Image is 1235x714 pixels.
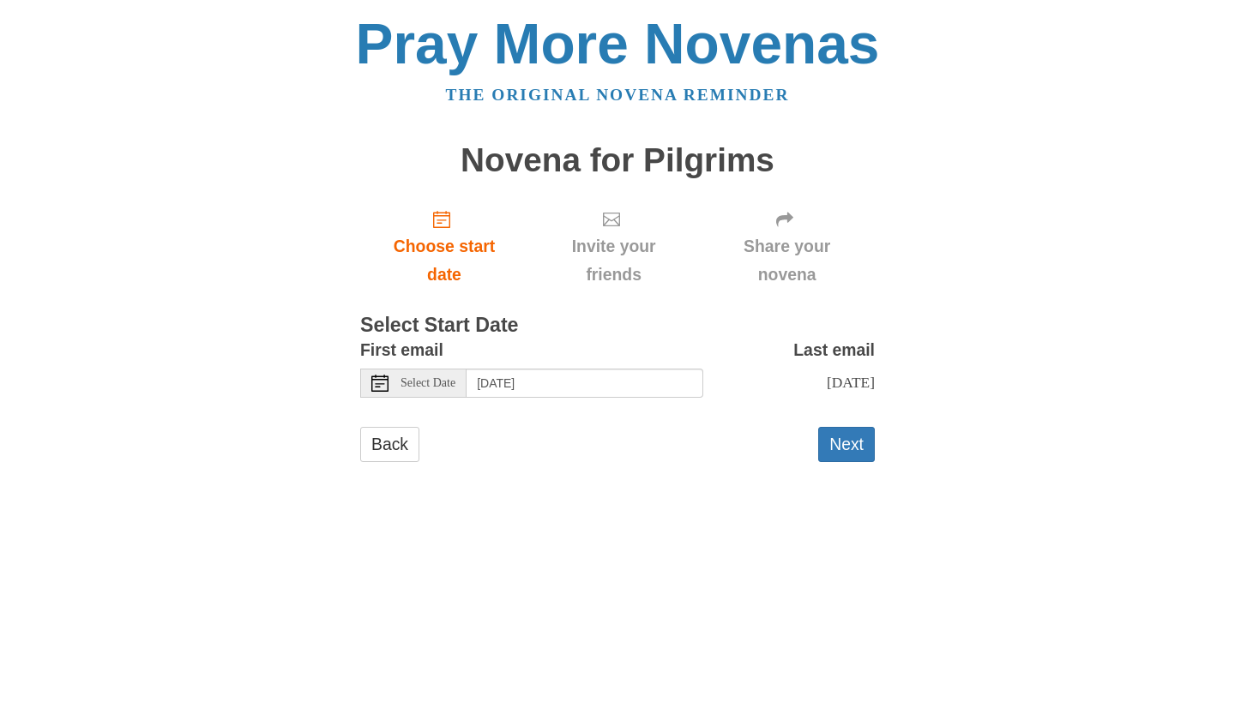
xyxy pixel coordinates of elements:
[360,427,419,462] a: Back
[827,374,875,391] span: [DATE]
[360,142,875,179] h1: Novena for Pilgrims
[377,232,511,289] span: Choose start date
[360,315,875,337] h3: Select Start Date
[818,427,875,462] button: Next
[401,377,455,389] span: Select Date
[360,195,528,297] a: Choose start date
[545,232,682,289] span: Invite your friends
[716,232,858,289] span: Share your novena
[360,336,443,364] label: First email
[528,195,699,297] div: Click "Next" to confirm your start date first.
[446,86,790,104] a: The original novena reminder
[793,336,875,364] label: Last email
[699,195,875,297] div: Click "Next" to confirm your start date first.
[356,12,880,75] a: Pray More Novenas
